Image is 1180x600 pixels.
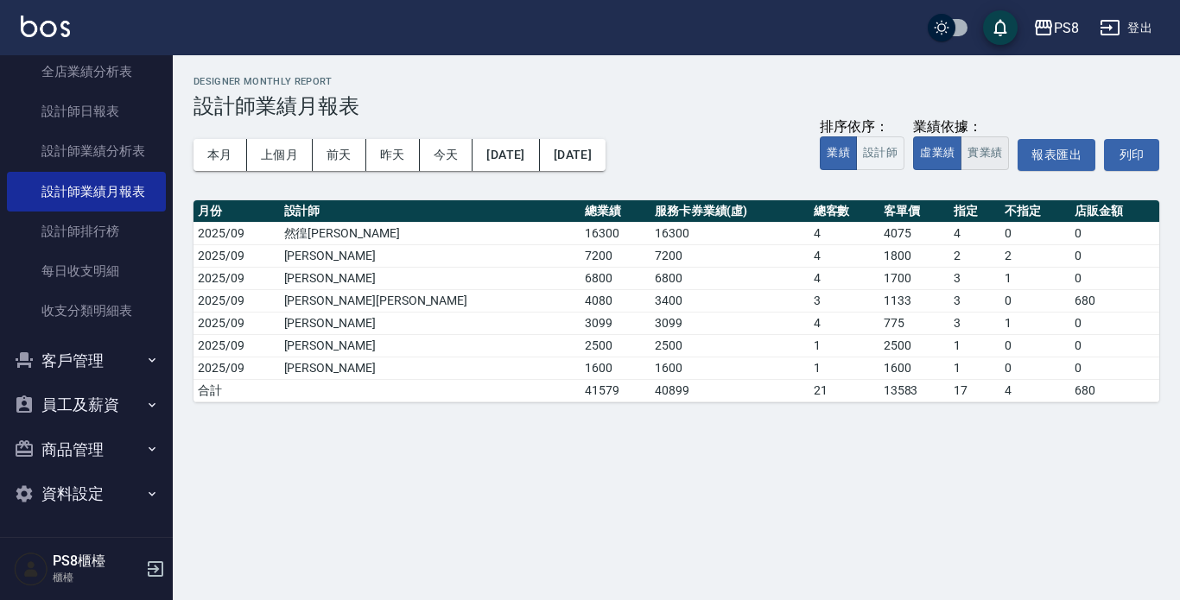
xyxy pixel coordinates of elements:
button: [DATE] [473,139,539,171]
td: 3400 [650,289,809,312]
a: 全店業績分析表 [7,52,166,92]
td: 21 [809,379,879,401]
td: 1600 [879,357,949,379]
td: 41579 [580,379,650,401]
button: 今天 [420,139,473,171]
td: 2500 [580,334,650,357]
td: 2025/09 [193,312,280,334]
td: 1 [949,357,1000,379]
td: 2025/09 [193,289,280,312]
button: 虛業績 [913,136,961,170]
th: 服務卡券業績(虛) [650,200,809,223]
td: 3 [949,267,1000,289]
h2: Designer Monthly Report [193,76,1159,87]
td: 2025/09 [193,222,280,244]
td: 2500 [879,334,949,357]
th: 不指定 [1000,200,1070,223]
td: 合計 [193,379,280,401]
td: 2025/09 [193,244,280,267]
td: 1133 [879,289,949,312]
button: PS8 [1026,10,1086,46]
td: 17 [949,379,1000,401]
td: 0 [1070,357,1159,379]
td: 0 [1070,222,1159,244]
td: [PERSON_NAME] [280,312,580,334]
a: 收支分類明細表 [7,291,166,331]
td: 0 [1070,334,1159,357]
th: 總業績 [580,200,650,223]
td: 6800 [580,267,650,289]
td: 13583 [879,379,949,401]
img: Person [14,552,48,586]
button: 本月 [193,139,247,171]
td: [PERSON_NAME] [280,357,580,379]
td: [PERSON_NAME][PERSON_NAME] [280,289,580,312]
td: 7200 [580,244,650,267]
td: 3 [949,312,1000,334]
th: 指定 [949,200,1000,223]
td: 0 [1000,289,1070,312]
td: 4075 [879,222,949,244]
td: 0 [1000,222,1070,244]
td: 2 [1000,244,1070,267]
button: save [983,10,1018,45]
td: 3099 [580,312,650,334]
td: 1700 [879,267,949,289]
td: [PERSON_NAME] [280,334,580,357]
td: 4 [809,267,879,289]
a: 每日收支明細 [7,251,166,291]
td: 然徨[PERSON_NAME] [280,222,580,244]
td: 1 [1000,267,1070,289]
td: 1 [1000,312,1070,334]
th: 店販金額 [1070,200,1159,223]
th: 客單價 [879,200,949,223]
p: 櫃檯 [53,570,141,585]
div: PS8 [1054,17,1079,39]
td: 40899 [650,379,809,401]
button: 報表匯出 [1018,139,1095,171]
button: 前天 [313,139,366,171]
td: 1 [949,334,1000,357]
button: 資料設定 [7,471,166,516]
td: 3 [949,289,1000,312]
td: 4080 [580,289,650,312]
td: 4 [1000,379,1070,401]
td: 4 [809,222,879,244]
td: 0 [1070,267,1159,289]
td: 775 [879,312,949,334]
button: 業績 [820,136,857,170]
a: 設計師日報表 [7,92,166,131]
td: 2500 [650,334,809,357]
button: 上個月 [247,139,313,171]
td: 1 [809,357,879,379]
a: 設計師業績分析表 [7,131,166,171]
td: [PERSON_NAME] [280,244,580,267]
td: 1800 [879,244,949,267]
button: 實業績 [961,136,1009,170]
td: 2 [949,244,1000,267]
a: 設計師業績月報表 [7,172,166,212]
td: 0 [1070,244,1159,267]
button: 員工及薪資 [7,382,166,427]
h3: 設計師業績月報表 [193,94,1159,118]
th: 月份 [193,200,280,223]
button: 商品管理 [7,427,166,472]
button: [DATE] [540,139,606,171]
td: 3099 [650,312,809,334]
td: 6800 [650,267,809,289]
td: 0 [1000,357,1070,379]
td: 4 [809,244,879,267]
td: 2025/09 [193,334,280,357]
td: [PERSON_NAME] [280,267,580,289]
a: 設計師排行榜 [7,212,166,251]
div: 業績依據： [913,118,1009,136]
table: a dense table [193,200,1159,402]
td: 1600 [650,357,809,379]
td: 2025/09 [193,357,280,379]
td: 16300 [580,222,650,244]
td: 0 [1000,334,1070,357]
td: 3 [809,289,879,312]
td: 680 [1070,289,1159,312]
img: Logo [21,16,70,37]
